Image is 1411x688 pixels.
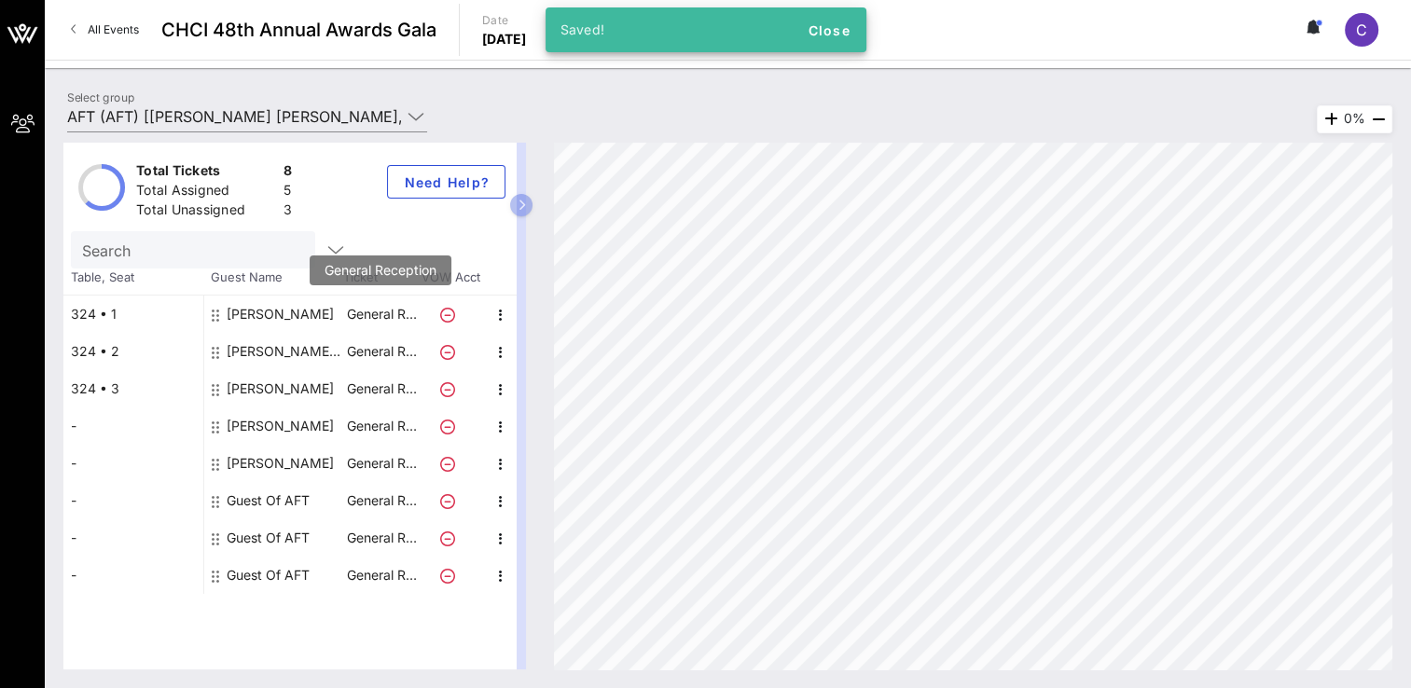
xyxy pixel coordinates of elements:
p: Date [482,11,527,30]
div: Total Assigned [136,181,276,204]
label: Select group [67,90,134,104]
div: - [63,445,203,482]
div: 0% [1317,105,1392,133]
div: Adriana O'Hagan [227,296,334,333]
button: Close [799,13,859,47]
div: - [63,519,203,557]
span: VOW Acct [418,268,483,287]
div: Beatriz Ceja [227,407,334,445]
span: Guest Name [203,268,343,287]
div: 3 [284,200,292,224]
span: C [1356,21,1367,39]
div: Guest Of AFT [227,557,310,594]
span: Need Help? [403,174,490,190]
div: - [63,482,203,519]
div: Montserrat Garibay [227,445,334,482]
p: General R… [344,482,419,519]
span: Table, Seat [63,268,203,287]
div: - [63,557,203,594]
p: [DATE] [482,30,527,48]
div: 324 • 1 [63,296,203,333]
p: General R… [344,407,419,445]
p: General R… [344,333,419,370]
div: Total Unassigned [136,200,276,224]
div: 324 • 3 [63,370,203,407]
div: Guest Of AFT [227,519,310,557]
div: - [63,407,203,445]
button: Need Help? [387,165,505,199]
div: Cesar Moreno Perez [227,333,344,370]
p: General R… [344,519,419,557]
p: General R… [344,370,419,407]
span: CHCI 48th Annual Awards Gala [161,16,436,44]
div: 5 [284,181,292,204]
div: Guest Of AFT [227,482,310,519]
div: C [1345,13,1378,47]
span: Ticket [343,268,418,287]
span: Saved! [560,21,605,37]
p: General R… [344,557,419,594]
p: General R… [344,296,419,333]
span: All Events [88,22,139,36]
p: General R… [344,445,419,482]
div: 324 • 2 [63,333,203,370]
div: Total Tickets [136,161,276,185]
a: All Events [60,15,150,45]
span: Close [807,22,851,38]
div: 8 [284,161,292,185]
div: Karla Hernandez-Matz [227,370,334,407]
